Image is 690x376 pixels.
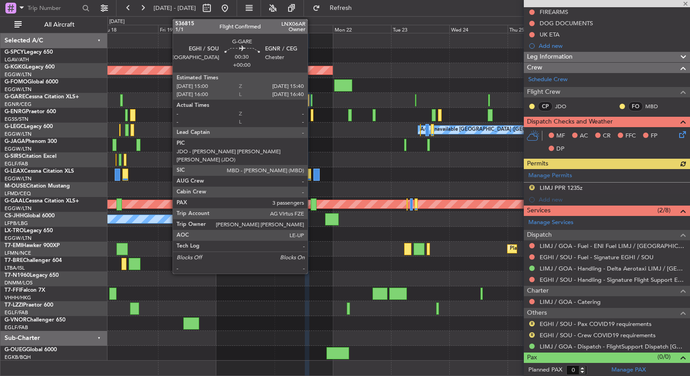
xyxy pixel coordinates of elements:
label: Planned PAX [528,366,562,375]
a: EGLF/FAB [5,160,28,167]
span: Pax [527,353,537,363]
a: LX-TROLegacy 650 [5,228,53,234]
a: EGHI / SOU - Handling - Signature Flight Support EGHI / SOU [540,276,685,284]
a: LFMD/CEQ [5,190,31,197]
span: G-GAAL [5,198,25,204]
span: All Aircraft [23,22,95,28]
div: Thu 18 [100,25,158,33]
span: T7-N1960 [5,273,30,278]
span: LX-TRO [5,228,24,234]
a: LIMJ / GOA - Fuel - ENI Fuel LIMJ / [GEOGRAPHIC_DATA] [540,242,685,250]
a: EGGW/LTN [5,146,32,152]
a: EGLF/FAB [5,309,28,316]
span: G-SPCY [5,50,24,55]
button: R [529,321,535,326]
div: Sat 20 [216,25,275,33]
button: R [529,332,535,338]
span: Dispatch [527,230,552,240]
div: DOG DOCUMENTS [540,19,593,27]
span: FP [651,132,657,141]
span: G-OUEG [5,347,26,353]
a: LFMN/NCE [5,250,31,257]
div: UK ETA [540,31,559,38]
span: DP [556,145,564,154]
span: MF [556,132,565,141]
div: A/C Unavailable [GEOGRAPHIC_DATA] ([GEOGRAPHIC_DATA]) [420,123,567,137]
a: G-LEGCLegacy 600 [5,124,53,129]
a: EGKB/BQH [5,354,31,361]
a: T7-N1960Legacy 650 [5,273,59,278]
div: Tue 23 [391,25,449,33]
a: EGLF/FAB [5,324,28,331]
span: G-LEAX [5,169,24,174]
a: G-FOMOGlobal 6000 [5,79,58,85]
span: Crew [527,63,542,73]
div: Planned Maint [GEOGRAPHIC_DATA] [510,242,596,256]
span: M-OUSE [5,183,26,189]
div: CP [538,101,553,111]
a: G-VNORChallenger 650 [5,317,65,323]
a: EGNR/CEG [5,101,32,108]
span: G-JAGA [5,139,25,144]
span: Dispatch Checks and Weather [527,117,613,127]
div: Sun 21 [275,25,333,33]
a: G-SPCYLegacy 650 [5,50,53,55]
a: MBD [645,102,666,110]
span: G-KGKG [5,64,26,70]
span: T7-EMI [5,243,22,248]
span: Refresh [322,5,360,11]
a: LIMJ / GOA - Catering [540,298,601,306]
span: (0/0) [657,352,671,362]
a: M-OUSECitation Mustang [5,183,70,189]
span: Charter [527,286,549,296]
span: CS-JHH [5,213,24,219]
div: Wed 24 [449,25,508,33]
a: EGHI / SOU - Pax COVID19 requirements [540,320,652,328]
button: All Aircraft [10,18,98,32]
span: CR [603,132,611,141]
a: G-SIRSCitation Excel [5,154,56,159]
a: EGGW/LTN [5,71,32,78]
div: FIREARMS [540,8,568,16]
a: EGHI / SOU - Fuel - Signature EGHI / SOU [540,253,653,261]
a: G-KGKGLegacy 600 [5,64,55,70]
div: Thu 25 [508,25,566,33]
div: Mon 22 [333,25,391,33]
a: EGSS/STN [5,116,28,123]
a: EGGW/LTN [5,86,32,93]
a: CS-JHHGlobal 6000 [5,213,55,219]
a: VHHH/HKG [5,294,31,301]
a: LFPB/LBG [5,220,28,227]
span: T7-FFI [5,288,20,293]
span: T7-BRE [5,258,23,263]
a: G-LEAXCessna Citation XLS [5,169,74,174]
span: Services [527,206,550,216]
a: JDO [555,102,575,110]
a: G-GARECessna Citation XLS+ [5,94,79,100]
a: G-GAALCessna Citation XLS+ [5,198,79,204]
a: T7-BREChallenger 604 [5,258,62,263]
span: G-SIRS [5,154,22,159]
div: Add new [539,42,685,50]
a: EGHI / SOU - Crew COVID19 requirements [540,331,656,339]
a: G-JAGAPhenom 300 [5,139,57,144]
span: G-LEGC [5,124,24,129]
button: Refresh [308,1,363,15]
a: EGGW/LTN [5,235,32,242]
a: Manage PAX [611,366,646,375]
a: T7-LZZIPraetor 600 [5,303,53,308]
div: [DATE] [109,18,125,26]
a: DNMM/LOS [5,280,33,286]
input: Trip Number [28,1,79,15]
a: LIMJ / GOA - Dispatch - FlightSupport Dispatch [GEOGRAPHIC_DATA] [540,343,685,350]
div: FO [628,101,643,111]
a: LGAV/ATH [5,56,29,63]
span: [DATE] - [DATE] [154,4,196,12]
div: Fri 19 [158,25,216,33]
span: (2/8) [657,206,671,215]
a: T7-FFIFalcon 7X [5,288,45,293]
a: T7-EMIHawker 900XP [5,243,60,248]
span: Flight Crew [527,87,560,97]
a: Manage Services [528,218,573,227]
span: T7-LZZI [5,303,23,308]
